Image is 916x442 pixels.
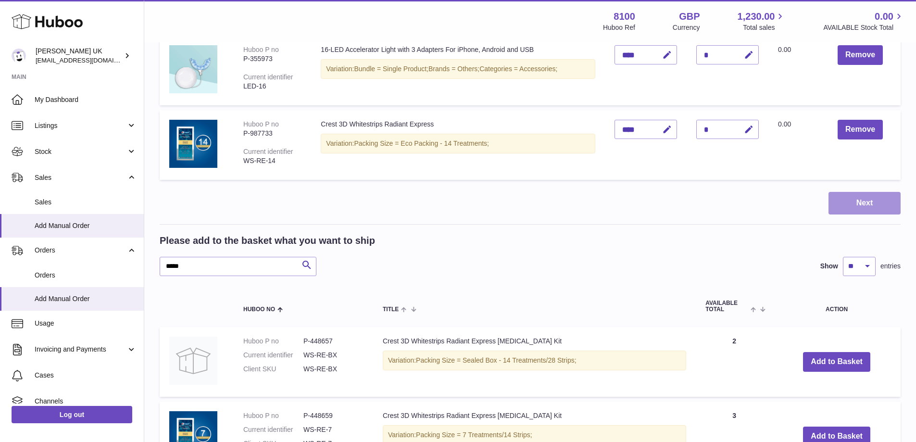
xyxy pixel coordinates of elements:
[614,10,635,23] strong: 8100
[838,120,883,139] button: Remove
[705,300,748,313] span: AVAILABLE Total
[35,221,137,230] span: Add Manual Order
[36,47,122,65] div: [PERSON_NAME] UK
[303,425,364,434] dd: WS-RE-7
[773,290,901,322] th: Action
[35,246,126,255] span: Orders
[243,411,303,420] dt: Huboo P no
[838,45,883,65] button: Remove
[778,46,791,53] span: 0.00
[828,192,901,215] button: Next
[743,23,786,32] span: Total sales
[428,65,479,73] span: Brands = Others;
[169,45,217,93] img: 16-LED Accelerator Light with 3 Adapters For iPhone, Android and USB
[36,56,141,64] span: [EMAIL_ADDRESS][DOMAIN_NAME]
[803,352,870,372] button: Add to Basket
[479,65,557,73] span: Categories = Accessories;
[35,121,126,130] span: Listings
[603,23,635,32] div: Huboo Ref
[875,10,893,23] span: 0.00
[373,327,696,397] td: Crest 3D Whitestrips Radiant Express [MEDICAL_DATA] Kit
[820,262,838,271] label: Show
[303,365,364,374] dd: WS-RE-BX
[321,134,595,153] div: Variation:
[696,327,773,397] td: 2
[12,49,26,63] img: emotion88hk@gmail.com
[416,431,532,439] span: Packing Size = 7 Treatments/14 Strips;
[354,65,428,73] span: Bundle = Single Product;
[243,129,301,138] div: P-987733
[738,10,786,32] a: 1,230.00 Total sales
[35,198,137,207] span: Sales
[243,148,293,155] div: Current identifier
[303,351,364,360] dd: WS-RE-BX
[243,46,279,53] div: Huboo P no
[243,337,303,346] dt: Huboo P no
[383,306,399,313] span: Title
[243,365,303,374] dt: Client SKU
[169,120,217,168] img: Crest 3D Whitestrips Radiant Express
[243,120,279,128] div: Huboo P no
[311,110,605,180] td: Crest 3D Whitestrips Radiant Express
[321,59,595,79] div: Variation:
[823,10,904,32] a: 0.00 AVAILABLE Stock Total
[243,73,293,81] div: Current identifier
[383,351,686,370] div: Variation:
[880,262,901,271] span: entries
[243,306,275,313] span: Huboo no
[311,36,605,105] td: 16-LED Accelerator Light with 3 Adapters For iPhone, Android and USB
[243,351,303,360] dt: Current identifier
[243,82,301,91] div: LED-16
[35,95,137,104] span: My Dashboard
[679,10,700,23] strong: GBP
[243,54,301,63] div: P-355973
[243,156,301,165] div: WS-RE-14
[35,345,126,354] span: Invoicing and Payments
[35,319,137,328] span: Usage
[35,397,137,406] span: Channels
[823,23,904,32] span: AVAILABLE Stock Total
[738,10,775,23] span: 1,230.00
[673,23,700,32] div: Currency
[303,337,364,346] dd: P-448657
[778,120,791,128] span: 0.00
[243,425,303,434] dt: Current identifier
[160,234,375,247] h2: Please add to the basket what you want to ship
[12,406,132,423] a: Log out
[35,173,126,182] span: Sales
[169,337,217,385] img: Crest 3D Whitestrips Radiant Express Teeth Whitening Kit
[35,294,137,303] span: Add Manual Order
[303,411,364,420] dd: P-448659
[35,147,126,156] span: Stock
[354,139,489,147] span: Packing Size = Eco Packing - 14 Treatments;
[35,271,137,280] span: Orders
[35,371,137,380] span: Cases
[416,356,576,364] span: Packing Size = Sealed Box - 14 Treatments/28 Strips;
